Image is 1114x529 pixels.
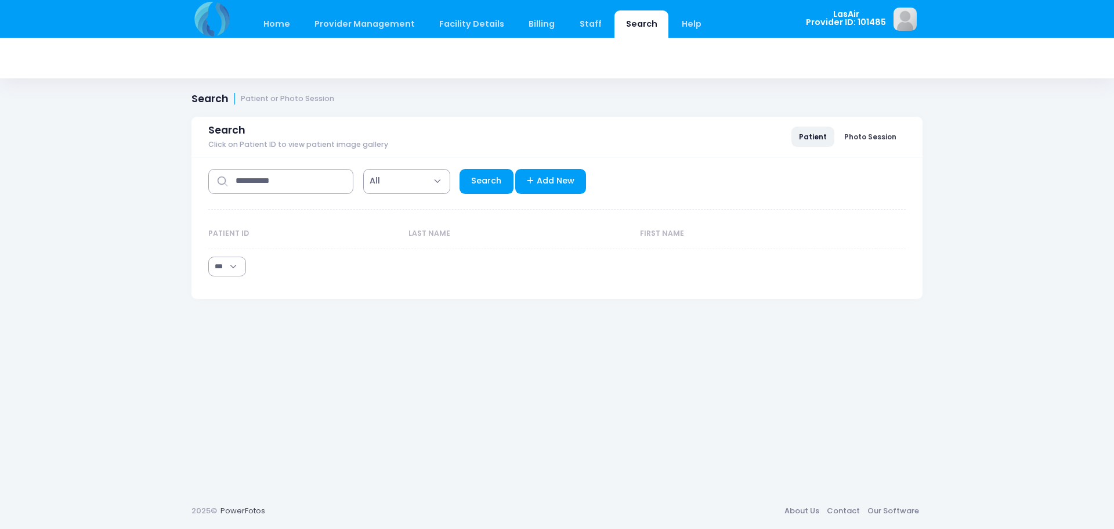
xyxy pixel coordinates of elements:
[191,505,217,516] span: 2025©
[363,169,450,194] span: All
[518,10,566,38] a: Billing
[191,93,334,105] h1: Search
[428,10,516,38] a: Facility Details
[370,175,380,187] span: All
[806,10,886,27] span: LasAir Provider ID: 101485
[614,10,668,38] a: Search
[252,10,301,38] a: Home
[241,95,334,103] small: Patient or Photo Session
[208,219,403,249] th: Patient ID
[791,127,834,146] a: Patient
[823,501,863,521] a: Contact
[780,501,823,521] a: About Us
[635,219,877,249] th: First Name
[208,124,245,136] span: Search
[863,501,923,521] a: Our Software
[303,10,426,38] a: Provider Management
[403,219,634,249] th: Last Name
[460,169,513,194] a: Search
[515,169,587,194] a: Add New
[671,10,713,38] a: Help
[208,141,388,149] span: Click on Patient ID to view patient image gallery
[568,10,613,38] a: Staff
[837,127,904,146] a: Photo Session
[894,8,917,31] img: image
[220,505,265,516] a: PowerFotos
